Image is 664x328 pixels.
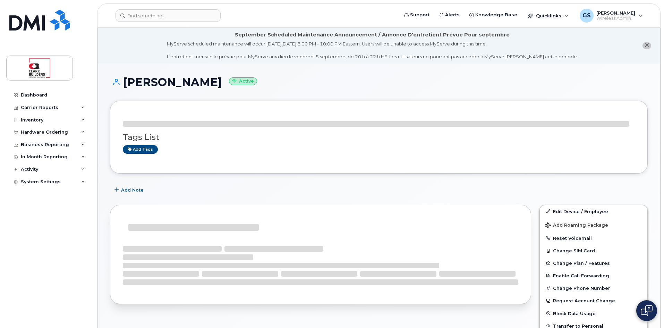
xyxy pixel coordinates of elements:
[121,187,144,193] span: Add Note
[641,305,653,316] img: Open chat
[123,133,635,142] h3: Tags List
[540,307,647,320] button: Block Data Usage
[110,184,150,196] button: Add Note
[540,257,647,269] button: Change Plan / Features
[553,273,609,278] span: Enable Call Forwarding
[540,218,647,232] button: Add Roaming Package
[553,261,610,266] span: Change Plan / Features
[123,145,158,154] a: Add tags
[545,222,608,229] span: Add Roaming Package
[229,77,257,85] small: Active
[540,269,647,282] button: Enable Call Forwarding
[540,205,647,218] a: Edit Device / Employee
[540,282,647,294] button: Change Phone Number
[235,31,510,39] div: September Scheduled Maintenance Announcement / Annonce D'entretient Prévue Pour septembre
[540,294,647,307] button: Request Account Change
[110,76,648,88] h1: [PERSON_NAME]
[642,42,651,49] button: close notification
[167,41,578,60] div: MyServe scheduled maintenance will occur [DATE][DATE] 8:00 PM - 10:00 PM Eastern. Users will be u...
[540,244,647,257] button: Change SIM Card
[540,232,647,244] button: Reset Voicemail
